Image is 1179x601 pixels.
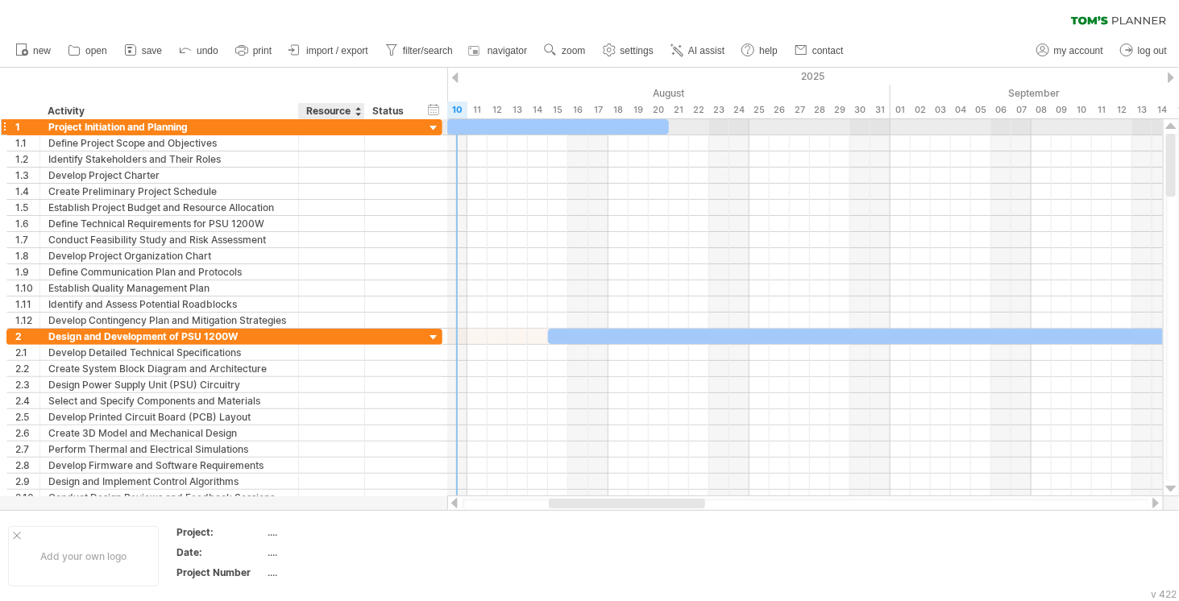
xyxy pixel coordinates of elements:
[15,200,39,215] div: 1.5
[951,102,971,118] div: Thursday, 4 September 2025
[466,40,532,61] a: navigator
[759,45,778,56] span: help
[15,296,39,312] div: 1.11
[15,248,39,263] div: 1.8
[372,103,408,119] div: Status
[1112,102,1132,118] div: Friday, 12 September 2025
[669,102,689,118] div: Thursday, 21 August 2025
[540,40,590,61] a: zoom
[15,377,39,392] div: 2.3
[176,566,265,579] div: Project Number
[15,216,39,231] div: 1.6
[810,102,830,118] div: Thursday, 28 August 2025
[15,280,39,296] div: 1.10
[15,425,39,441] div: 2.6
[1032,40,1108,61] a: my account
[488,45,527,56] span: navigator
[85,45,107,56] span: open
[991,102,1011,118] div: Saturday, 6 September 2025
[48,393,290,408] div: Select and Specify Components and Materials
[48,425,290,441] div: Create 3D Model and Mechanical Design
[15,135,39,151] div: 1.1
[381,40,458,61] a: filter/search
[890,102,911,118] div: Monday, 1 September 2025
[48,296,290,312] div: Identify and Assess Potential Roadblocks
[48,119,290,135] div: Project Initiation and Planning
[33,45,51,56] span: new
[268,545,404,559] div: ....
[791,40,849,61] a: contact
[48,168,290,183] div: Develop Project Charter
[1054,45,1103,56] span: my account
[931,102,951,118] div: Wednesday, 3 September 2025
[1151,588,1177,600] div: v 422
[15,345,39,360] div: 2.1
[15,490,39,505] div: 2.10
[621,45,654,56] span: settings
[562,45,585,56] span: zoom
[268,566,404,579] div: ....
[48,329,290,344] div: Design and Development of PSU 1200W
[15,474,39,489] div: 2.9
[15,458,39,473] div: 2.8
[15,329,39,344] div: 2
[176,525,265,539] div: Project:
[15,232,39,247] div: 1.7
[666,40,729,61] a: AI assist
[971,102,991,118] div: Friday, 5 September 2025
[231,40,276,61] a: print
[11,40,56,61] a: new
[253,45,272,56] span: print
[1032,102,1052,118] div: Monday, 8 September 2025
[15,168,39,183] div: 1.3
[737,40,783,61] a: help
[403,45,453,56] span: filter/search
[15,393,39,408] div: 2.4
[48,490,290,505] div: Conduct Design Reviews and Feedback Sessions
[15,151,39,167] div: 1.2
[850,102,870,118] div: Saturday, 30 August 2025
[447,102,467,118] div: Sunday, 10 August 2025
[15,361,39,376] div: 2.2
[48,345,290,360] div: Develop Detailed Technical Specifications
[812,45,844,56] span: contact
[830,102,850,118] div: Friday, 29 August 2025
[48,216,290,231] div: Define Technical Requirements for PSU 1200W
[176,545,265,559] div: Date:
[266,85,890,102] div: August 2025
[688,45,724,56] span: AI assist
[508,102,528,118] div: Wednesday, 13 August 2025
[568,102,588,118] div: Saturday, 16 August 2025
[197,45,218,56] span: undo
[48,184,290,199] div: Create Preliminary Project Schedule
[911,102,931,118] div: Tuesday, 2 September 2025
[1132,102,1152,118] div: Saturday, 13 September 2025
[48,103,289,119] div: Activity
[629,102,649,118] div: Tuesday, 19 August 2025
[15,184,39,199] div: 1.4
[770,102,790,118] div: Tuesday, 26 August 2025
[729,102,749,118] div: Sunday, 24 August 2025
[15,409,39,425] div: 2.5
[48,200,290,215] div: Establish Project Budget and Resource Allocation
[1092,102,1112,118] div: Thursday, 11 September 2025
[588,102,608,118] div: Sunday, 17 August 2025
[268,525,404,539] div: ....
[790,102,810,118] div: Wednesday, 27 August 2025
[48,151,290,167] div: Identify Stakeholders and Their Roles
[870,102,890,118] div: Sunday, 31 August 2025
[15,264,39,280] div: 1.9
[48,264,290,280] div: Define Communication Plan and Protocols
[1052,102,1072,118] div: Tuesday, 9 September 2025
[608,102,629,118] div: Monday, 18 August 2025
[48,280,290,296] div: Establish Quality Management Plan
[1116,40,1172,61] a: log out
[8,526,159,586] div: Add your own logo
[120,40,167,61] a: save
[649,102,669,118] div: Wednesday, 20 August 2025
[709,102,729,118] div: Saturday, 23 August 2025
[284,40,373,61] a: import / export
[48,409,290,425] div: Develop Printed Circuit Board (PCB) Layout
[689,102,709,118] div: Friday, 22 August 2025
[1152,102,1173,118] div: Sunday, 14 September 2025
